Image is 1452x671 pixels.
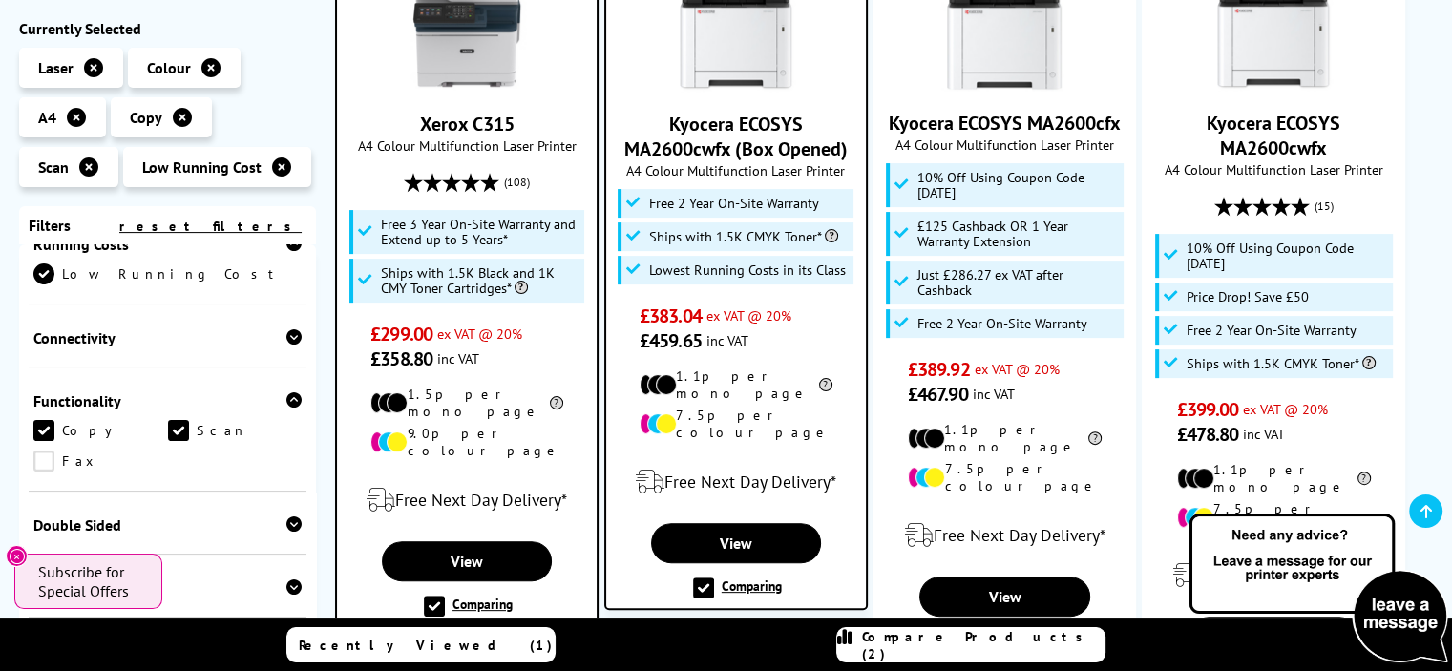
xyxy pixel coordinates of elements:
[975,360,1060,378] span: ex VAT @ 20%
[649,196,819,211] span: Free 2 Year On-Site Warranty
[395,77,538,96] a: Xerox C315
[347,136,587,155] span: A4 Colour Multifunction Laser Printer
[370,386,563,420] li: 1.5p per mono page
[381,265,580,296] span: Ships with 1.5K Black and 1K CMY Toner Cartridges*
[1152,160,1395,178] span: A4 Colour Multifunction Laser Printer
[973,385,1015,403] span: inc VAT
[33,263,302,284] a: Low Running Cost
[437,349,479,367] span: inc VAT
[370,346,432,371] span: £358.80
[908,382,968,407] span: £467.90
[664,77,808,96] a: Kyocera ECOSYS MA2600cwfx (Box Opened)
[862,628,1105,662] span: Compare Products (2)
[1187,323,1357,338] span: Free 2 Year On-Site Warranty
[119,218,302,235] a: reset filters
[370,322,432,346] span: £299.00
[640,328,702,353] span: £459.65
[33,578,302,598] div: Compatibility
[706,306,791,325] span: ex VAT @ 20%
[624,112,848,161] a: Kyocera ECOSYS MA2600cwfx (Box Opened)
[1152,549,1395,602] div: modal_delivery
[917,170,1119,200] span: 10% Off Using Coupon Code [DATE]
[33,391,302,410] div: Functionality
[29,216,71,235] span: Filters
[651,523,821,563] a: View
[883,509,1126,562] div: modal_delivery
[33,451,168,472] a: Fax
[1177,422,1239,447] span: £478.80
[649,229,838,244] span: Ships with 1.5K CMYK Toner*
[1177,461,1371,495] li: 1.1p per mono page
[437,325,522,343] span: ex VAT @ 20%
[6,545,28,567] button: Close
[33,328,302,347] div: Connectivity
[1187,289,1309,304] span: Price Drop! Save £50
[286,627,556,662] a: Recently Viewed (1)
[1187,356,1376,371] span: Ships with 1.5K CMYK Toner*
[1185,511,1452,667] img: Open Live Chat window
[424,596,513,617] label: Comparing
[1207,111,1340,160] a: Kyocera ECOSYS MA2600cwfx
[38,157,69,177] span: Scan
[616,161,856,179] span: A4 Colour Multifunction Laser Printer
[19,19,316,38] div: Currently Selected
[917,316,1087,331] span: Free 2 Year On-Site Warranty
[706,331,748,349] span: inc VAT
[908,460,1102,494] li: 7.5p per colour page
[917,267,1119,298] span: Just £286.27 ex VAT after Cashback
[1177,500,1371,535] li: 7.5p per colour page
[616,455,856,509] div: modal_delivery
[1177,397,1239,422] span: £399.00
[1243,400,1328,418] span: ex VAT @ 20%
[908,421,1102,455] li: 1.1p per mono page
[38,562,143,600] span: Subscribe for Special Offers
[168,420,303,441] a: Scan
[640,407,832,441] li: 7.5p per colour page
[1187,241,1388,271] span: 10% Off Using Coupon Code [DATE]
[382,541,552,581] a: View
[420,112,515,136] a: Xerox C315
[883,136,1126,154] span: A4 Colour Multifunction Laser Printer
[130,108,162,127] span: Copy
[919,577,1090,617] a: View
[933,76,1076,95] a: Kyocera ECOSYS MA2600cfx
[142,157,262,177] span: Low Running Cost
[693,577,782,598] label: Comparing
[33,420,168,441] a: Copy
[889,111,1121,136] a: Kyocera ECOSYS MA2600cfx
[640,367,832,402] li: 1.1p per mono page
[38,108,56,127] span: A4
[649,262,846,278] span: Lowest Running Costs in its Class
[299,637,553,654] span: Recently Viewed (1)
[33,515,302,535] div: Double Sided
[147,58,191,77] span: Colour
[1243,425,1285,443] span: inc VAT
[836,627,1105,662] a: Compare Products (2)
[370,425,563,459] li: 9.0p per colour page
[640,304,702,328] span: £383.04
[1202,76,1345,95] a: Kyocera ECOSYS MA2600cwfx
[33,235,302,254] div: Running Costs
[917,219,1119,249] span: £125 Cashback OR 1 Year Warranty Extension
[1315,188,1334,224] span: (15)
[38,58,74,77] span: Laser
[908,357,970,382] span: £389.92
[347,473,587,527] div: modal_delivery
[504,164,530,200] span: (108)
[381,217,580,247] span: Free 3 Year On-Site Warranty and Extend up to 5 Years*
